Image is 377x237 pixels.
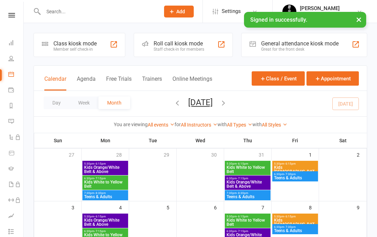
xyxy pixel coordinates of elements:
[69,96,98,109] button: Week
[44,96,69,109] button: Day
[84,177,127,180] span: 6:30pm
[252,122,262,127] strong: with
[69,149,81,160] div: 27
[53,40,97,47] div: Class kiosk mode
[357,201,367,213] div: 9
[94,215,106,218] span: - 6:15pm
[226,230,269,233] span: 6:30pm
[237,177,248,180] span: - 7:15pm
[94,192,106,195] span: - 8:30pm
[77,76,96,91] button: Agenda
[282,5,296,19] img: thumb_image1723788528.png
[237,192,248,195] span: - 8:30pm
[154,40,204,47] div: Roll call kiosk mode
[188,98,213,107] button: [DATE]
[98,96,130,109] button: Month
[284,215,296,218] span: - 6:15pm
[226,177,269,180] span: 6:30pm
[300,5,345,12] div: [PERSON_NAME]
[274,162,317,165] span: 5:30pm
[211,149,224,160] div: 30
[274,225,317,229] span: 6:30pm
[119,201,129,213] div: 4
[84,230,127,233] span: 6:30pm
[226,218,269,227] span: Kids White to Yellow Belt
[274,229,317,233] span: Teens & Adults
[8,51,24,67] a: People
[84,180,127,188] span: Kids White to Yellow Belt
[94,162,106,165] span: - 6:15pm
[306,71,359,86] button: Appointment
[261,201,271,213] div: 7
[84,215,127,218] span: 5:30pm
[84,218,127,227] span: Kids Orange/White Belt & Above
[154,47,204,52] div: Staff check-in for members
[319,133,367,148] th: Sat
[82,133,129,148] th: Mon
[34,133,82,148] th: Sun
[226,195,269,199] span: Teens & Adults
[172,76,212,91] button: Online Meetings
[259,149,271,160] div: 31
[300,12,345,18] div: Shuzoku Martial Arts
[222,3,241,19] span: Settings
[272,133,319,148] th: Fri
[261,40,339,47] div: General attendance kiosk mode
[8,83,24,99] a: Payments
[84,165,127,174] span: Kids Orange/White Belt & Above
[84,195,127,199] span: Teens & Adults
[224,133,272,148] th: Thu
[284,225,296,229] span: - 7:30pm
[261,47,339,52] div: Great for the front desk
[72,201,81,213] div: 3
[309,201,319,213] div: 8
[237,215,248,218] span: - 6:15pm
[167,201,176,213] div: 5
[41,7,155,16] input: Search...
[274,176,317,180] span: Teens & Adults
[357,149,367,160] div: 2
[274,165,317,178] span: Kids [DEMOGRAPHIC_DATA]
[106,76,132,91] button: Free Trials
[274,218,317,231] span: Kids [DEMOGRAPHIC_DATA]
[274,173,317,176] span: 6:30pm
[8,67,24,83] a: Calendar
[284,173,296,176] span: - 7:30pm
[217,122,227,127] strong: with
[84,162,127,165] span: 5:30pm
[226,180,269,188] span: Kids Orange/White Belt & Above
[226,162,269,165] span: 5:30pm
[226,215,269,218] span: 5:30pm
[227,122,252,128] a: All Types
[262,122,287,128] a: All Styles
[284,162,296,165] span: - 6:15pm
[94,177,106,180] span: - 7:15pm
[142,76,162,91] button: Trainers
[177,133,224,148] th: Wed
[237,162,248,165] span: - 6:15pm
[8,146,24,161] a: Product Sales
[175,122,181,127] strong: for
[274,215,317,218] span: 5:30pm
[164,6,194,17] button: Add
[8,99,24,114] a: Reports
[116,149,129,160] div: 28
[164,149,176,160] div: 29
[226,192,269,195] span: 7:30pm
[129,133,177,148] th: Tue
[44,76,66,91] button: Calendar
[53,47,97,52] div: Member self check-in
[8,36,24,51] a: Dashboard
[250,16,307,23] span: Signed in successfully.
[353,12,365,27] button: ×
[8,209,24,224] a: Assessments
[176,9,185,14] span: Add
[214,201,224,213] div: 6
[252,71,305,86] button: Class / Event
[114,122,148,127] strong: You are viewing
[181,122,217,128] a: All Instructors
[309,149,319,160] div: 1
[226,165,269,174] span: Kids White to Yellow Belt
[148,122,175,128] a: All events
[94,230,106,233] span: - 7:15pm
